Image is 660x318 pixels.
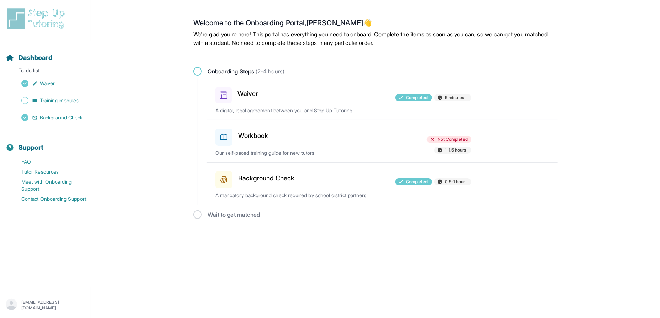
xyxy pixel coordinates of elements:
[6,53,52,63] a: Dashboard
[207,78,558,120] a: WaiverCompleted5 minutesA digital, legal agreement between you and Step Up Tutoring
[3,67,88,77] p: To-do list
[193,19,558,30] h2: Welcome to the Onboarding Portal, [PERSON_NAME] 👋
[215,192,382,199] p: A mandatory background check required by school district partners
[207,120,558,162] a: WorkbookNot Completed1-1.5 hoursOur self-paced training guide for new tutors
[406,179,428,185] span: Completed
[6,78,91,88] a: Waiver
[406,95,428,101] span: Completed
[6,157,91,167] a: FAQ
[40,80,55,87] span: Waiver
[40,114,83,121] span: Background Check
[19,53,52,63] span: Dashboard
[19,143,44,153] span: Support
[40,97,79,104] span: Training modules
[6,177,91,194] a: Meet with Onboarding Support
[238,131,268,141] h3: Workbook
[445,147,466,153] span: 1-1.5 hours
[445,179,465,185] span: 0.5-1 hour
[193,30,558,47] p: We're glad you're here! This portal has everything you need to onboard. Complete the items as soo...
[6,299,85,312] button: [EMAIL_ADDRESS][DOMAIN_NAME]
[445,95,465,101] span: 5 minutes
[6,167,91,177] a: Tutor Resources
[6,7,69,30] img: logo
[207,163,558,205] a: Background CheckCompleted0.5-1 hourA mandatory background check required by school district partners
[21,299,85,311] p: [EMAIL_ADDRESS][DOMAIN_NAME]
[3,41,88,66] button: Dashboard
[215,107,382,114] p: A digital, legal agreement between you and Step Up Tutoring
[208,67,284,76] span: Onboarding Steps
[6,194,91,204] a: Contact Onboarding Support
[6,113,91,123] a: Background Check
[215,149,382,157] p: Our self-paced training guide for new tutors
[254,68,284,75] span: (2-4 hours)
[238,173,294,183] h3: Background Check
[438,137,468,142] span: Not Completed
[3,131,88,155] button: Support
[6,96,91,106] a: Training modules
[237,89,258,99] h3: Waiver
